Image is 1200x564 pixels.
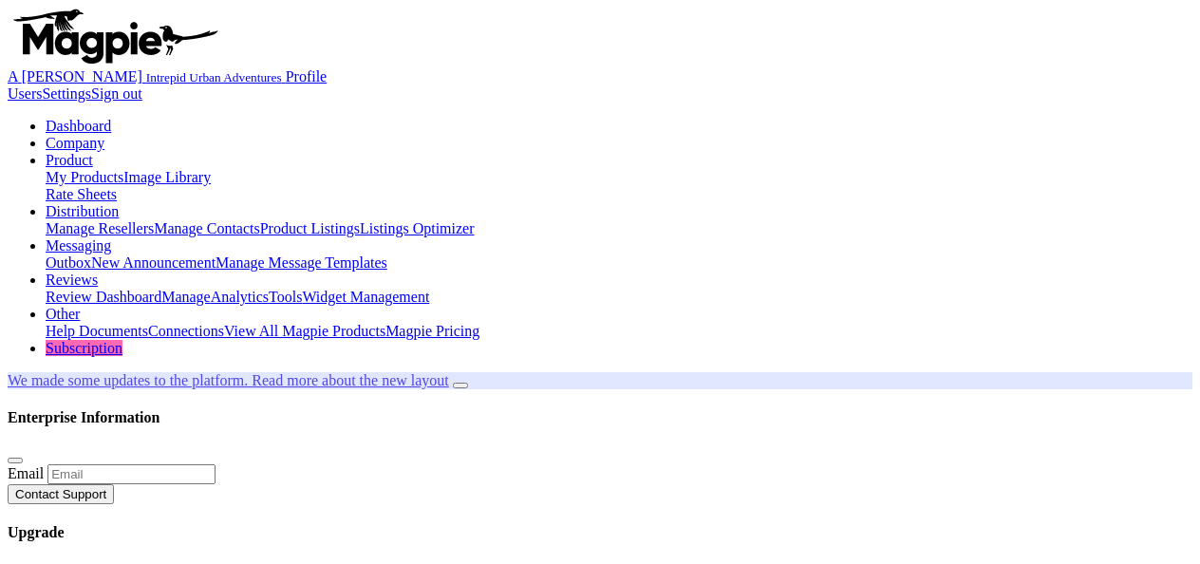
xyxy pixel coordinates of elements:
[302,289,429,305] a: Widget Management
[286,68,328,85] a: Profile
[269,289,302,305] a: Tools
[46,186,117,202] a: Rate Sheets
[146,70,282,85] small: Intrepid Urban Adventures
[46,237,111,254] a: Messaging
[453,383,468,388] button: Close announcement
[46,135,104,151] a: Company
[8,8,221,65] img: logo-ab69f6fb50320c5b225c76a69d11143b.png
[46,323,148,339] a: Help Documents
[8,409,1192,426] h4: Enterprise Information
[211,289,269,305] a: Analytics
[8,68,286,85] a: A [PERSON_NAME] Intrepid Urban Adventures
[8,372,449,388] a: We made some updates to the platform. Read more about the new layout
[8,85,42,102] a: Users
[216,254,387,271] a: Manage Message Templates
[46,169,123,185] a: My Products
[260,220,360,236] a: Product Listings
[47,464,216,484] input: Email
[123,169,211,185] a: Image Library
[46,220,154,236] a: Manage Resellers
[46,118,111,134] a: Dashboard
[385,323,479,339] a: Magpie Pricing
[148,323,224,339] a: Connections
[46,152,93,168] a: Product
[91,85,142,102] a: Sign out
[46,272,98,288] a: Reviews
[91,254,216,271] a: New Announcement
[46,254,91,271] a: Outbox
[42,85,91,102] a: Settings
[46,203,119,219] a: Distribution
[161,289,211,305] a: Manage
[8,458,23,463] button: Close
[360,220,474,236] a: Listings Optimizer
[46,289,161,305] a: Review Dashboard
[8,68,18,85] span: A
[8,524,1192,541] h4: Upgrade
[154,220,260,236] a: Manage Contacts
[46,340,122,356] a: Subscription
[22,68,142,85] span: [PERSON_NAME]
[8,484,114,504] button: Contact Support
[224,323,385,339] a: View All Magpie Products
[46,306,80,322] a: Other
[8,465,44,481] label: Email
